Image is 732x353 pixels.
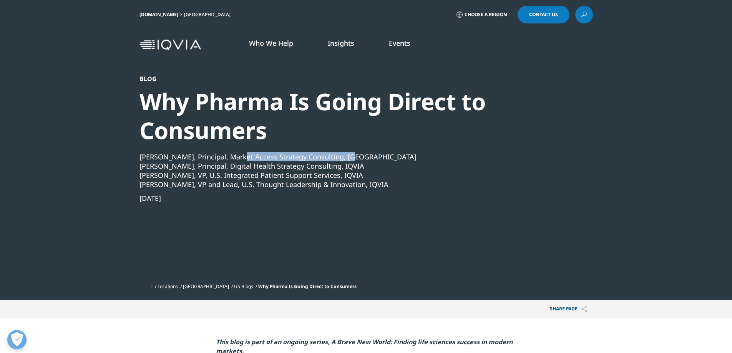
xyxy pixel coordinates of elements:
button: Share PAGEShare PAGE [544,300,593,318]
div: [PERSON_NAME], VP, U.S. Integrated Patient Support Services, IQVIA [139,171,551,180]
div: Why Pharma Is Going Direct to Consumers [139,87,551,145]
a: US Blogs [234,283,253,290]
nav: Primary [204,27,593,63]
span: Why Pharma Is Going Direct to Consumers [258,283,357,290]
span: Contact Us [529,12,558,17]
a: [GEOGRAPHIC_DATA] [183,283,229,290]
a: Contact Us [518,6,569,23]
a: Events [389,38,410,48]
div: [PERSON_NAME], Principal, Digital Health Strategy Consulting, IQVIA [139,161,551,171]
div: [PERSON_NAME], VP and Lead, U.S. Thought Leadership & Innovation, IQVIA [139,180,551,189]
div: Blog [139,75,551,83]
div: [DATE] [139,194,551,203]
a: [DOMAIN_NAME] [139,11,178,18]
div: [PERSON_NAME], Principal, Market Access Strategy Consulting, [GEOGRAPHIC_DATA] [139,152,551,161]
button: Open Preferences [7,330,27,349]
p: Share PAGE [544,300,593,318]
a: Insights [328,38,354,48]
img: Share PAGE [581,306,587,312]
div: [GEOGRAPHIC_DATA] [184,12,234,18]
a: Locations [158,283,178,290]
a: Who We Help [249,38,293,48]
img: IQVIA Healthcare Information Technology and Pharma Clinical Research Company [139,40,201,51]
span: Choose a Region [465,12,507,18]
